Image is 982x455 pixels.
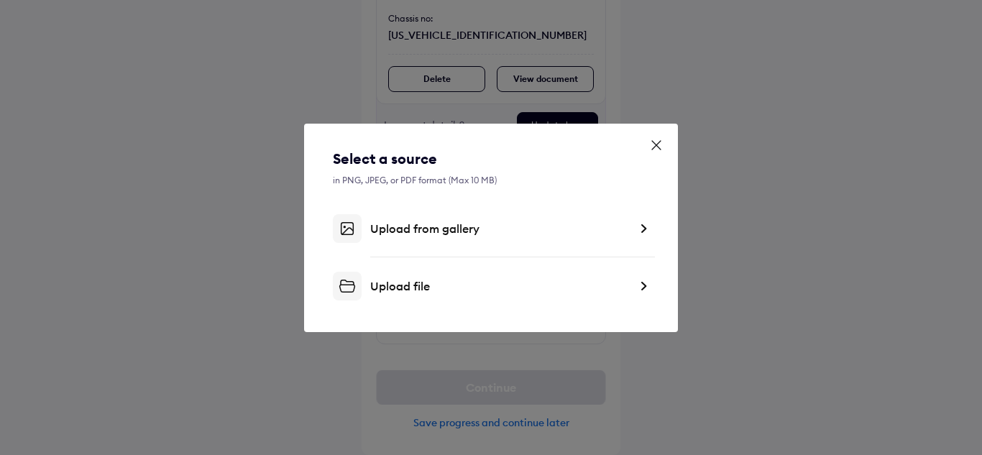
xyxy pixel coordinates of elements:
img: right-dark-arrow.svg [638,221,649,236]
img: right-dark-arrow.svg [638,279,649,293]
div: in PNG, JPEG, or PDF format (Max 10 MB) [333,175,649,185]
div: Upload file [370,279,629,293]
div: Upload from gallery [370,221,629,236]
div: Select a source [333,149,649,169]
img: file-upload.svg [333,272,362,300]
img: gallery-upload.svg [333,214,362,243]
